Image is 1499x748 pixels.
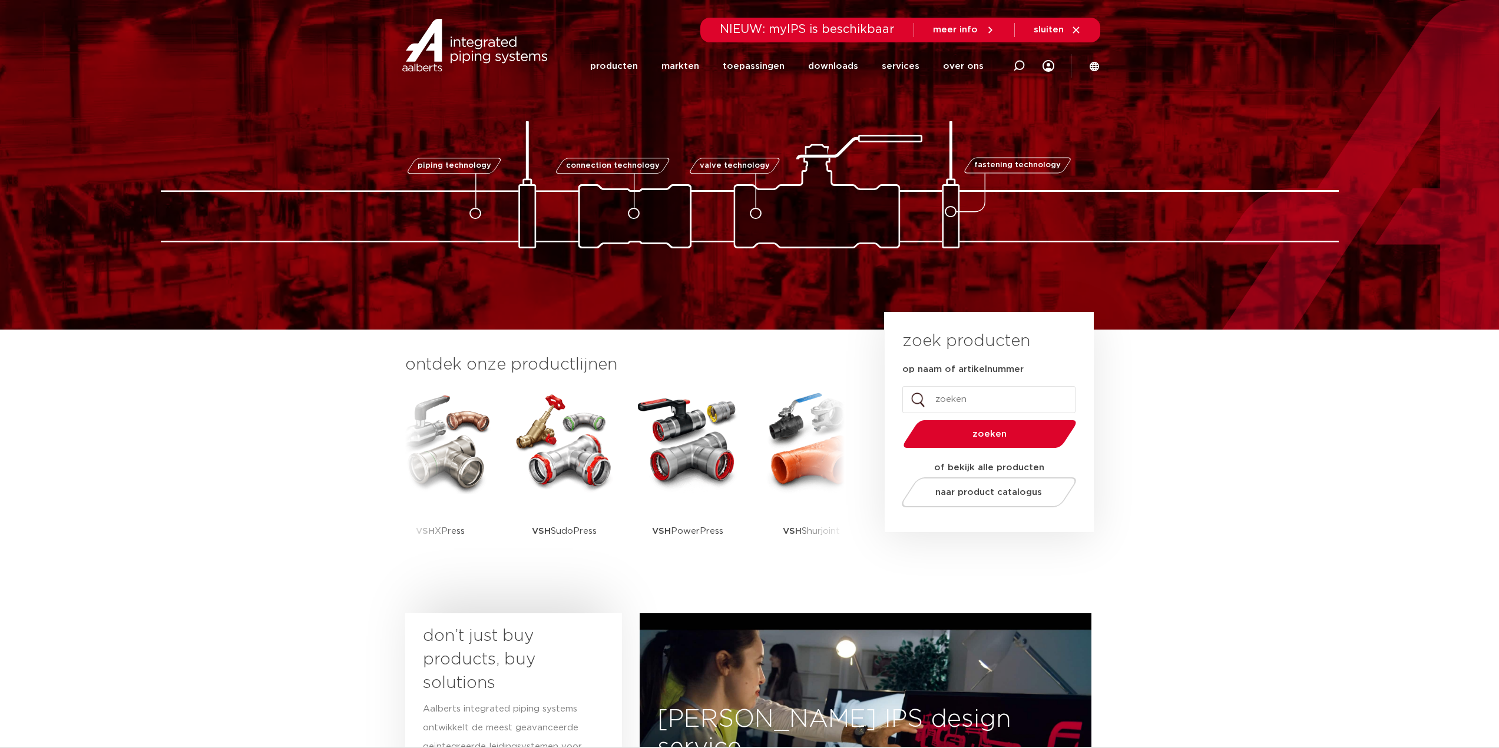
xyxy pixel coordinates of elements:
[933,25,995,35] a: meer info
[388,388,494,568] a: VSHXPress
[635,388,741,568] a: VSHPowerPress
[808,44,858,89] a: downloads
[902,386,1076,413] input: zoeken
[416,527,435,536] strong: VSH
[590,44,638,89] a: producten
[943,44,984,89] a: over ons
[898,477,1079,507] a: naar product catalogus
[902,330,1030,353] h3: zoek producten
[418,162,491,169] span: piping technology
[652,494,723,568] p: PowerPress
[783,494,840,568] p: Shurjoint
[974,162,1061,169] span: fastening technology
[723,44,785,89] a: toepassingen
[934,463,1044,472] strong: of bekijk alle producten
[532,527,551,536] strong: VSH
[700,162,770,169] span: valve technology
[720,24,895,35] span: NIEUW: myIPS is beschikbaar
[783,527,802,536] strong: VSH
[933,25,978,34] span: meer info
[405,353,845,377] h3: ontdek onze productlijnen
[882,44,919,89] a: services
[511,388,617,568] a: VSHSudoPress
[423,624,583,695] h3: don’t just buy products, buy solutions
[590,44,984,89] nav: Menu
[935,488,1042,497] span: naar product catalogus
[934,430,1046,438] span: zoeken
[532,494,597,568] p: SudoPress
[652,527,671,536] strong: VSH
[1034,25,1064,34] span: sluiten
[759,388,865,568] a: VSHShurjoint
[416,494,465,568] p: XPress
[661,44,699,89] a: markten
[565,162,659,169] span: connection technology
[898,419,1081,449] button: zoeken
[902,364,1024,375] label: op naam of artikelnummer
[1034,25,1081,35] a: sluiten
